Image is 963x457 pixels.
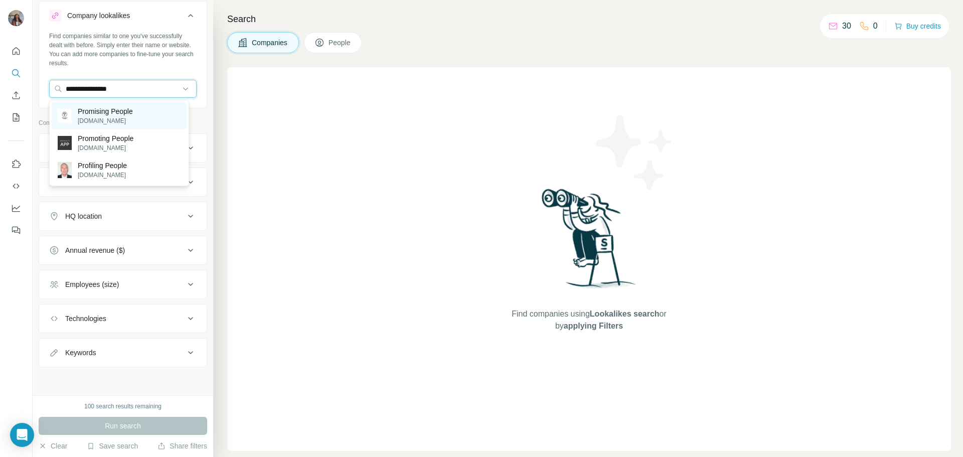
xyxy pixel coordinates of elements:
[8,42,24,60] button: Quick start
[78,143,133,153] p: [DOMAIN_NAME]
[8,64,24,82] button: Search
[39,118,207,127] p: Company information
[65,211,102,221] div: HQ location
[157,441,207,451] button: Share filters
[8,108,24,126] button: My lists
[39,307,207,331] button: Technologies
[39,136,207,160] button: Company
[84,402,162,411] div: 100 search results remaining
[78,133,133,143] p: Promoting People
[590,310,660,318] span: Lookalikes search
[589,107,680,198] img: Surfe Illustration - Stars
[894,19,941,33] button: Buy credits
[39,4,207,32] button: Company lookalikes
[39,272,207,296] button: Employees (size)
[8,177,24,195] button: Use Surfe API
[78,106,133,116] p: Promising People
[78,161,127,171] p: Profiling People
[8,86,24,104] button: Enrich CSV
[873,20,878,32] p: 0
[65,245,125,255] div: Annual revenue ($)
[227,12,951,26] h4: Search
[8,221,24,239] button: Feedback
[39,238,207,262] button: Annual revenue ($)
[10,423,34,447] div: Open Intercom Messenger
[78,116,133,125] p: [DOMAIN_NAME]
[65,314,106,324] div: Technologies
[842,20,851,32] p: 30
[39,441,67,451] button: Clear
[39,170,207,194] button: Industry
[39,204,207,228] button: HQ location
[8,199,24,217] button: Dashboard
[329,38,352,48] span: People
[58,109,72,123] img: Promising People
[509,308,669,332] span: Find companies using or by
[87,441,138,451] button: Save search
[65,279,119,289] div: Employees (size)
[78,171,127,180] p: [DOMAIN_NAME]
[8,10,24,26] img: Avatar
[8,155,24,173] button: Use Surfe on LinkedIn
[65,348,96,358] div: Keywords
[58,136,72,150] img: Promoting People
[252,38,288,48] span: Companies
[564,322,623,330] span: applying Filters
[537,186,641,298] img: Surfe Illustration - Woman searching with binoculars
[49,32,197,68] div: Find companies similar to one you've successfully dealt with before. Simply enter their name or w...
[67,11,130,21] div: Company lookalikes
[39,341,207,365] button: Keywords
[58,162,72,178] img: Profiling People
